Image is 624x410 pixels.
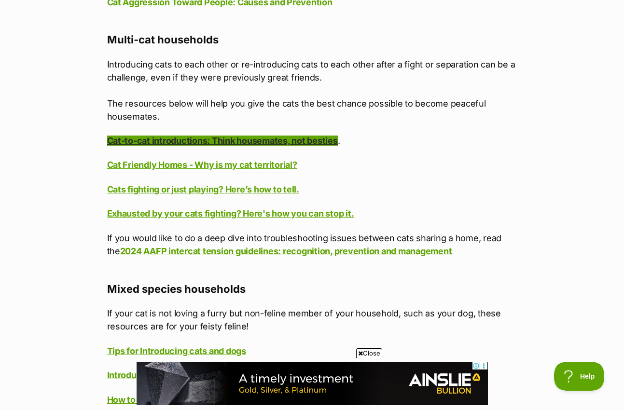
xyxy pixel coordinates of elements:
[554,362,605,391] iframe: Help Scout Beacon - Open
[107,269,517,296] h3: Mixed species households
[107,307,517,333] p: If your cat is not loving a furry but non-feline member of your household, such as your dog, thes...
[107,160,297,170] a: Cat Friendly Homes - Why is my cat territorial?
[107,232,517,258] p: If you would like to do a deep dive into troubleshooting issues between cats sharing a home, read...
[107,58,517,123] p: Introducing cats to each other or re-introducing cats to each other after a fight or separation c...
[107,33,517,46] h3: Multi-cat households
[120,246,452,256] a: 2024 AAFP intercat tension guidelines: recognition, prevention and management
[107,184,299,194] a: Cats fighting or just playing? Here’s how to tell.
[137,362,488,405] iframe: Advertisement
[107,208,354,219] a: Exhausted by your cats fighting? Here's how you can stop it.
[107,136,338,146] a: Cat-to-cat introductions: Think housemates, not besties
[356,348,382,358] span: Close
[107,370,389,380] a: Introducing Cats and Dogs: How to Help Ensure Harmony in the Home
[107,346,246,356] a: Tips for Introducing cats and dogs
[107,134,517,147] p: .
[107,395,351,405] a: How to Introduce Cats & Dogs: A Step-by-[PERSON_NAME]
